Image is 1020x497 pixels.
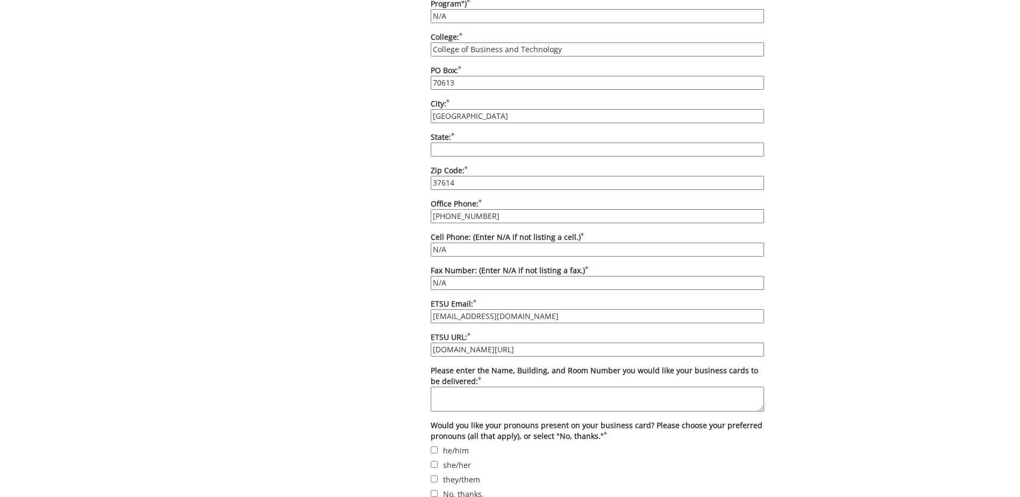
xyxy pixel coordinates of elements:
label: City: [431,98,764,123]
textarea: Please enter the Name, Building, and Room Number you would like your business cards to be deliver... [431,387,764,411]
input: they/them [431,475,438,482]
label: Would you like your pronouns present on your business card? Please choose your preferred pronouns... [431,420,764,442]
input: Fax Number: (Enter N/A if not listing a fax.)* [431,276,764,290]
label: Office Phone: [431,198,764,223]
label: Zip Code: [431,165,764,190]
input: Office Phone:* [431,209,764,223]
input: College:* [431,42,764,56]
input: Zip Code:* [431,176,764,190]
label: she/her [431,459,764,471]
label: State: [431,132,764,157]
input: he/him [431,446,438,453]
label: PO Box: [431,65,764,90]
input: PO Box:* [431,76,764,90]
input: State:* [431,143,764,157]
input: No, thanks. [431,490,438,497]
label: Please enter the Name, Building, and Room Number you would like your business cards to be delivered: [431,365,764,411]
label: ETSU Email: [431,299,764,323]
label: they/them [431,473,764,485]
input: Cell Phone: (Enter N/A if not listing a cell.)* [431,243,764,257]
label: Fax Number: (Enter N/A if not listing a fax.) [431,265,764,290]
input: ETSU URL:* [431,343,764,357]
label: ETSU URL: [431,332,764,357]
input: City:* [431,109,764,123]
input: ETSU Email:* [431,309,764,323]
label: College: [431,32,764,56]
input: she/her [431,461,438,468]
label: Cell Phone: (Enter N/A if not listing a cell.) [431,232,764,257]
label: he/him [431,444,764,456]
input: Department/Office/Program, etc.: (i.e., Enter "Department of x", "Office of x", or "x Program")* [431,9,764,23]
